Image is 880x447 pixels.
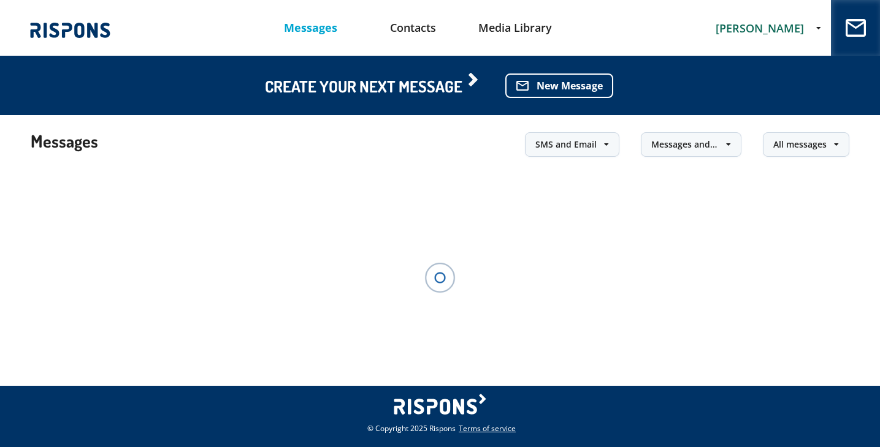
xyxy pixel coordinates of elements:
[716,21,804,36] span: [PERSON_NAME]
[31,113,98,169] h1: Messages
[259,12,362,43] a: Messages
[505,73,613,98] button: mail_outlineNew Message
[459,423,516,434] a: Terms of service
[773,138,827,151] div: All messages
[535,138,597,151] div: SMS and Email
[464,12,566,43] a: Media Library
[367,423,456,434] span: © Copyright 2025 Rispons
[362,12,464,43] a: Contacts
[651,138,719,151] div: Messages and Automation
[515,78,530,93] i: mail_outline
[265,79,481,92] span: CREATE YOUR NEXT MESSAGE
